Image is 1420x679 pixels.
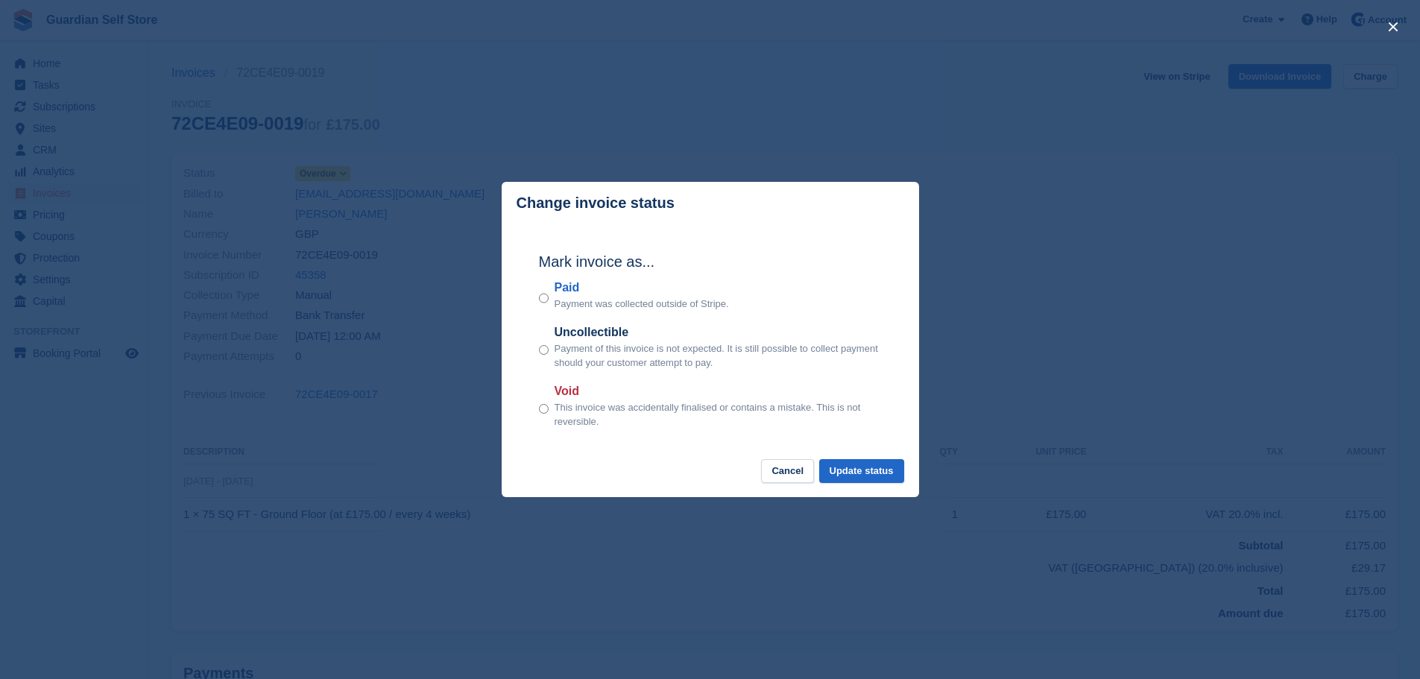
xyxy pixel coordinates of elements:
[539,250,882,273] h2: Mark invoice as...
[555,382,882,400] label: Void
[555,279,729,297] label: Paid
[555,341,882,370] p: Payment of this invoice is not expected. It is still possible to collect payment should your cust...
[761,459,814,484] button: Cancel
[517,195,675,212] p: Change invoice status
[819,459,904,484] button: Update status
[555,323,882,341] label: Uncollectible
[555,400,882,429] p: This invoice was accidentally finalised or contains a mistake. This is not reversible.
[1381,15,1405,39] button: close
[555,297,729,312] p: Payment was collected outside of Stripe.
